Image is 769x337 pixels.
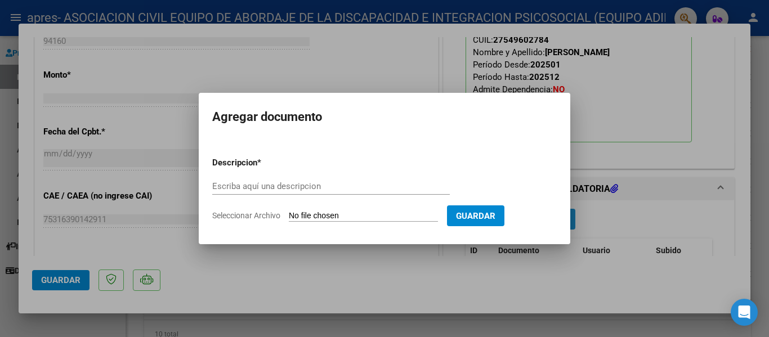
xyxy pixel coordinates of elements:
[731,299,758,326] div: Open Intercom Messenger
[212,156,316,169] p: Descripcion
[447,205,504,226] button: Guardar
[456,211,495,221] span: Guardar
[212,106,557,128] h2: Agregar documento
[212,211,280,220] span: Seleccionar Archivo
